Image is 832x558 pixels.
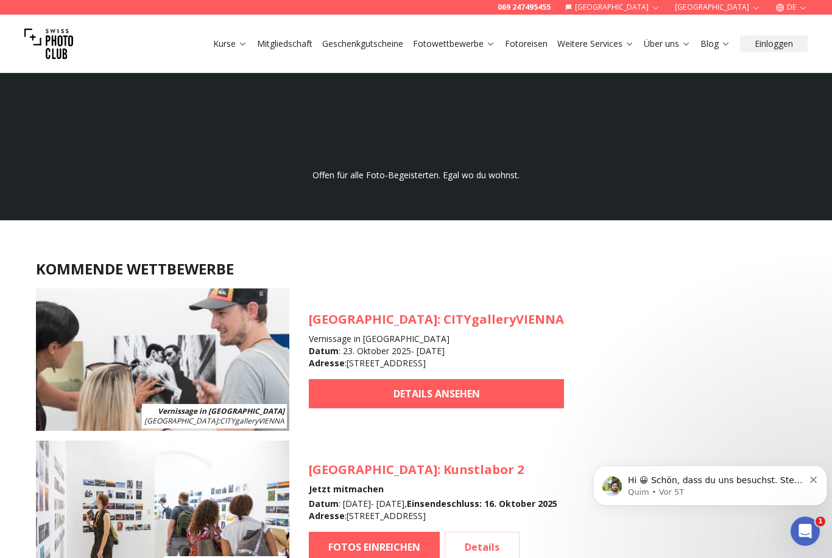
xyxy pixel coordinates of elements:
[644,38,691,50] a: Über uns
[309,498,557,522] div: : [DATE] - [DATE] , : [STREET_ADDRESS]
[309,345,339,357] b: Datum
[309,461,557,478] h3: : Kunstlabor 2
[299,169,533,181] p: Offen für alle Foto-Begeisterten. Egal wo du wohnst.
[309,357,345,369] b: Adresse
[144,416,284,426] span: : CITYgalleryVIENNA
[309,311,437,327] span: [GEOGRAPHIC_DATA]
[639,35,696,52] button: Über uns
[208,35,252,52] button: Kurse
[322,38,403,50] a: Geschenkgutscheine
[309,345,564,369] div: : 23. Oktober 2025 - [DATE] : [STREET_ADDRESS]
[557,38,634,50] a: Weitere Services
[36,288,289,431] img: SPC Photo Awards WIEN Oktober 2025
[144,416,218,426] span: [GEOGRAPHIC_DATA]
[309,379,564,408] a: DETAILS ANSEHEN
[309,498,339,509] b: Datum
[213,38,247,50] a: Kurse
[505,38,548,50] a: Fotoreisen
[500,35,552,52] button: Fotoreisen
[309,311,564,328] h3: : CITYgalleryVIENNA
[413,38,495,50] a: Fotowettbewerbe
[309,483,557,495] h4: Jetzt mitmachen
[816,517,825,526] span: 1
[257,38,312,50] a: Mitgliedschaft
[36,259,796,279] h2: KOMMENDE WETTBEWERBE
[407,498,557,509] b: Einsendeschluss : 16. Oktober 2025
[317,35,408,52] button: Geschenkgutscheine
[24,19,73,68] img: Swiss photo club
[740,35,808,52] button: Einloggen
[588,440,832,525] iframe: Intercom notifications Nachricht
[791,517,820,546] iframe: Intercom live chat
[252,35,317,52] button: Mitgliedschaft
[309,510,345,521] b: Adresse
[552,35,639,52] button: Weitere Services
[309,333,564,345] h4: Vernissage in [GEOGRAPHIC_DATA]
[696,35,735,52] button: Blog
[498,2,551,12] a: 069 247495455
[408,35,500,52] button: Fotowettbewerbe
[158,406,284,416] b: Vernissage in [GEOGRAPHIC_DATA]
[700,38,730,50] a: Blog
[309,461,437,478] span: [GEOGRAPHIC_DATA]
